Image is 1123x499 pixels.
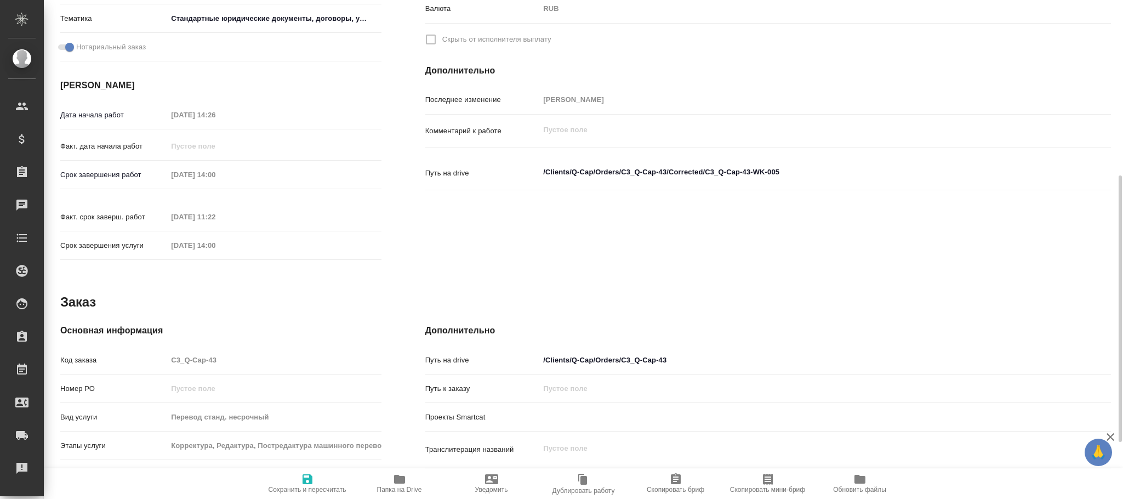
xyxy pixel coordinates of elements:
input: Пустое поле [167,167,263,183]
p: Вид услуги [60,412,167,423]
h2: Заказ [60,293,96,311]
p: Комментарий к работе [425,126,540,137]
span: Дублировать работу [552,487,615,495]
input: ✎ Введи что-нибудь [539,352,1053,368]
p: Тематика [60,13,167,24]
p: Этапы услуги [60,440,167,451]
button: Скопировать мини-бриф [722,468,814,499]
textarea: /Clients/Q-Cap/Orders/C3_Q-Cap-43/Corrected/C3_Q-Cap-43-WK-005 [539,163,1053,182]
h4: Дополнительно [425,64,1111,77]
span: 🙏 [1089,441,1108,464]
p: Срок завершения работ [60,169,167,180]
input: Пустое поле [167,352,381,368]
input: Пустое поле [167,138,263,154]
input: Пустое поле [167,438,381,453]
p: Факт. дата начала работ [60,141,167,152]
button: Уведомить [446,468,538,499]
p: Номер РО [60,383,167,394]
span: Скопировать мини-бриф [730,486,805,494]
p: Путь к заказу [425,383,540,394]
button: Папка на Drive [354,468,446,499]
span: Папка на Drive [377,486,422,494]
button: Сохранить и пересчитать [261,468,354,499]
p: Дата начала работ [60,110,167,121]
input: Пустое поле [167,409,381,425]
p: Валюта [425,3,540,14]
button: Скопировать бриф [630,468,722,499]
p: Факт. срок заверш. работ [60,212,167,223]
p: Транслитерация названий [425,444,540,455]
h4: Дополнительно [425,324,1111,337]
span: Скопировать бриф [647,486,704,494]
input: Пустое поле [167,237,263,253]
h4: Основная информация [60,324,381,337]
h4: [PERSON_NAME] [60,79,381,92]
span: Обновить файлы [833,486,886,494]
p: Проекты Smartcat [425,412,540,423]
input: Пустое поле [167,107,263,123]
p: Последнее изменение [425,94,540,105]
input: Пустое поле [167,381,381,396]
button: Обновить файлы [814,468,906,499]
input: Пустое поле [539,92,1053,107]
p: Путь на drive [425,168,540,179]
span: Сохранить и пересчитать [269,486,346,494]
div: Стандартные юридические документы, договоры, уставы [167,9,381,28]
input: Пустое поле [167,209,263,225]
span: Уведомить [475,486,508,494]
p: Срок завершения услуги [60,240,167,251]
span: Нотариальный заказ [76,42,146,53]
span: Скрыть от исполнителя выплату [442,34,551,45]
button: Дублировать работу [538,468,630,499]
p: Путь на drive [425,355,540,366]
button: 🙏 [1085,439,1112,466]
input: Пустое поле [539,381,1053,396]
p: Код заказа [60,355,167,366]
